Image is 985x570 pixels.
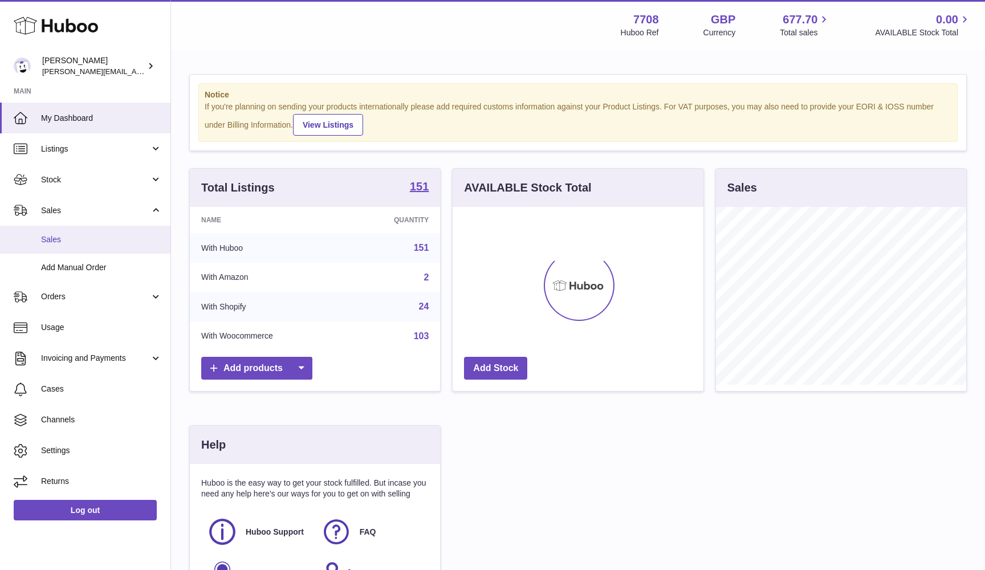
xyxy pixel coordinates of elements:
span: Channels [41,414,162,425]
span: Orders [41,291,150,302]
a: 151 [414,243,429,253]
span: Returns [41,476,162,487]
span: Settings [41,445,162,456]
div: Currency [703,27,736,38]
span: Total sales [780,27,831,38]
span: Stock [41,174,150,185]
h3: Help [201,437,226,453]
td: With Huboo [190,233,345,263]
span: 677.70 [783,12,817,27]
strong: Notice [205,89,951,100]
span: Invoicing and Payments [41,353,150,364]
a: 2 [424,272,429,282]
td: With Amazon [190,263,345,292]
strong: 151 [410,181,429,192]
td: With Woocommerce [190,321,345,351]
div: If you're planning on sending your products internationally please add required customs informati... [205,101,951,136]
span: Huboo Support [246,527,304,538]
a: Add Stock [464,357,527,380]
a: FAQ [321,516,424,547]
img: victor@erbology.co [14,58,31,75]
span: Cases [41,384,162,394]
th: Name [190,207,345,233]
a: View Listings [293,114,363,136]
h3: Sales [727,180,757,196]
span: [PERSON_NAME][EMAIL_ADDRESS][DOMAIN_NAME] [42,67,229,76]
span: AVAILABLE Stock Total [875,27,971,38]
div: Huboo Ref [621,27,659,38]
span: Usage [41,322,162,333]
a: 103 [414,331,429,341]
a: 24 [419,302,429,311]
td: With Shopify [190,292,345,321]
a: 151 [410,181,429,194]
a: 0.00 AVAILABLE Stock Total [875,12,971,38]
h3: Total Listings [201,180,275,196]
span: Sales [41,205,150,216]
th: Quantity [345,207,441,233]
span: My Dashboard [41,113,162,124]
span: Sales [41,234,162,245]
span: 0.00 [936,12,958,27]
strong: GBP [711,12,735,27]
a: Log out [14,500,157,520]
a: Add products [201,357,312,380]
span: Add Manual Order [41,262,162,273]
a: 677.70 Total sales [780,12,831,38]
span: Listings [41,144,150,154]
a: Huboo Support [207,516,310,547]
strong: 7708 [633,12,659,27]
div: [PERSON_NAME] [42,55,145,77]
span: FAQ [360,527,376,538]
p: Huboo is the easy way to get your stock fulfilled. But incase you need any help here's our ways f... [201,478,429,499]
h3: AVAILABLE Stock Total [464,180,591,196]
